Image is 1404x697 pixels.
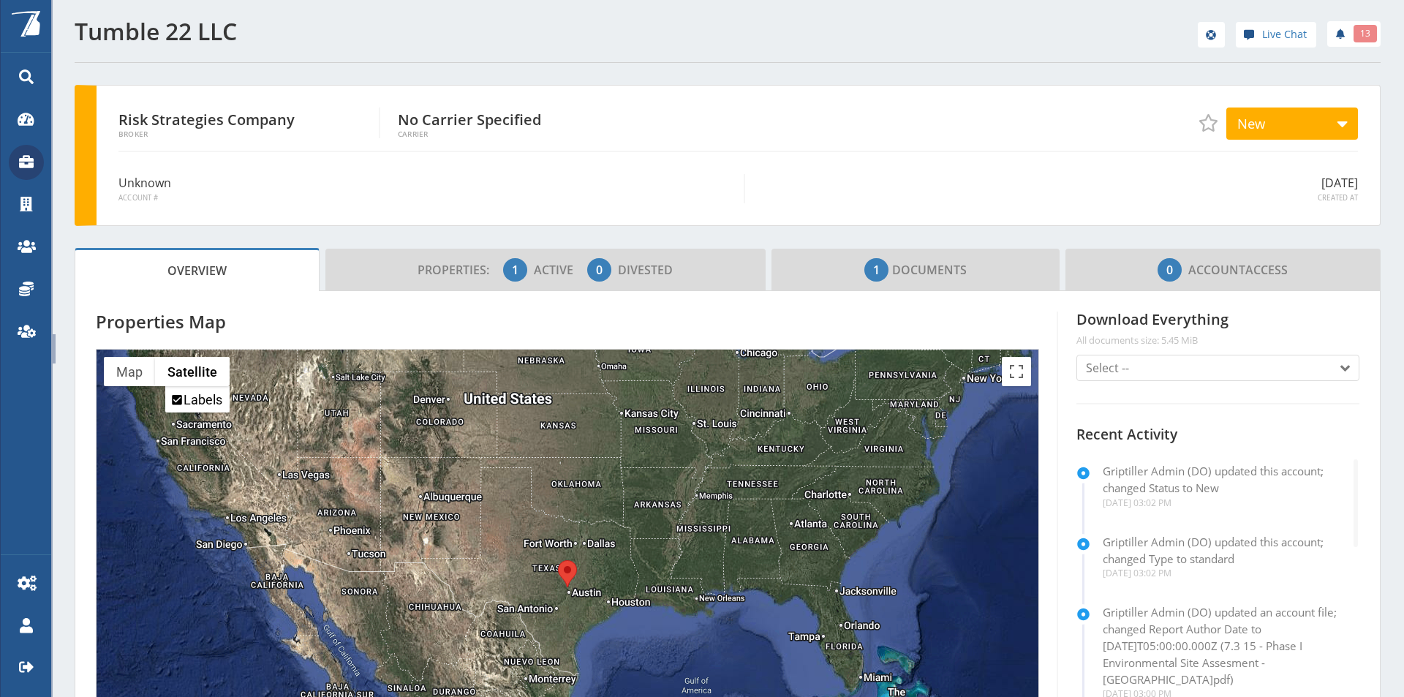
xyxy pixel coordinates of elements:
span: Active [534,262,584,278]
a: 13 [1327,21,1381,47]
button: Show satellite imagery [155,357,230,386]
h4: Download Everything [1076,312,1359,346]
button: Select -- [1076,355,1359,381]
ul: Show satellite imagery [165,386,230,412]
div: No Carrier Specified [398,108,660,138]
button: Toggle fullscreen view [1002,357,1031,386]
span: Overview [167,256,227,285]
span: 1 [512,261,518,279]
span: Select -- [1086,359,1129,377]
span: Account # [118,193,733,203]
span: 1 [873,261,880,279]
div: help [1198,22,1225,52]
span: 0 [1166,261,1173,279]
div: notifications [1316,18,1381,48]
div: Unknown [118,174,745,203]
span: All documents size: 5.45 MiB [1076,334,1359,346]
span: Documents [864,255,967,285]
span: 0 [596,261,603,279]
div: [DATE] 03:02 PM [1103,567,1345,580]
span: Live Chat [1262,26,1307,42]
div: Risk Strategies Company [118,108,380,138]
span: Broker [118,130,379,138]
div: help [1236,22,1316,52]
span: Properties: [418,262,500,278]
p: Griptiller Admin (DO) updated this account; changed Status to New [1103,463,1345,497]
span: Access [1158,255,1288,285]
span: Created At [756,193,1358,203]
h1: Tumble 22 LLC [75,18,719,45]
a: Live Chat [1236,22,1316,48]
h5: Recent Activity [1076,426,1359,442]
span: 13 [1360,27,1370,40]
div: [DATE] [745,174,1358,203]
label: Labels [184,392,222,407]
span: New [1237,114,1265,132]
h4: Properties Map [96,312,1039,331]
span: Carrier [398,130,660,138]
button: Show street map [104,357,155,386]
p: Griptiller Admin (DO) updated this account; changed Type to standard [1103,534,1345,568]
li: Labels [167,388,228,411]
span: Account [1188,262,1245,278]
span: Add to Favorites [1199,114,1217,132]
div: [DATE] 03:02 PM [1103,497,1345,510]
button: New [1226,108,1358,140]
span: Divested [618,262,673,278]
p: Griptiller Admin (DO) updated an account file; changed Report Author Date to [DATE]T05:00:00.000Z... [1103,604,1345,687]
